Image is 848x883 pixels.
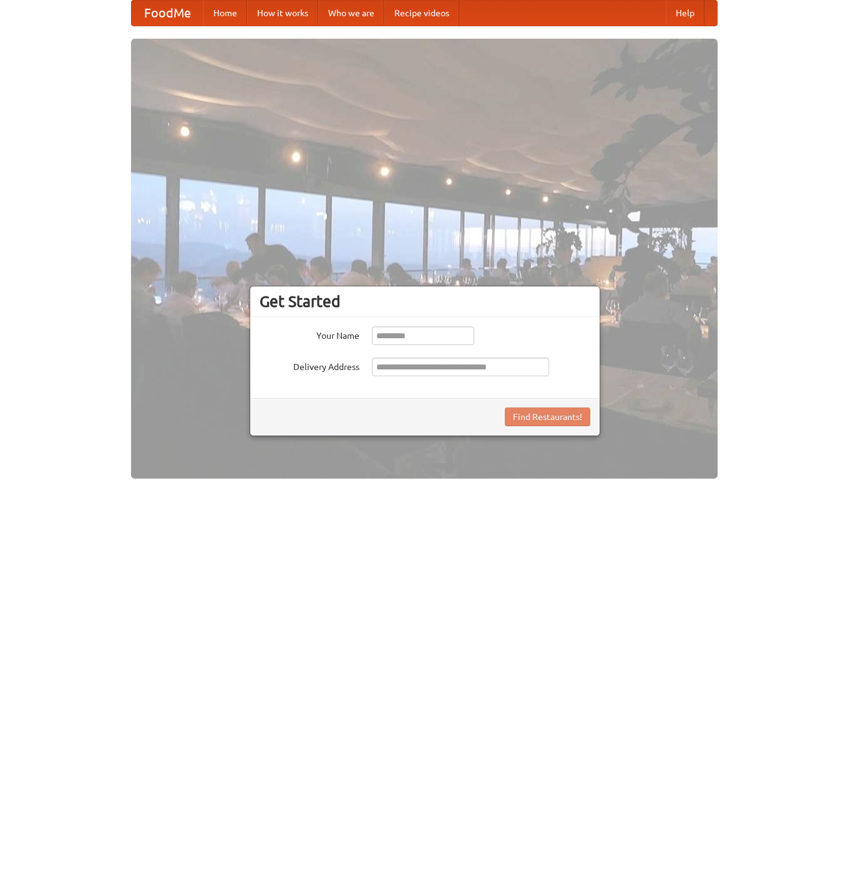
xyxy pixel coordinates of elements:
[260,326,359,342] label: Your Name
[666,1,704,26] a: Help
[247,1,318,26] a: How it works
[260,292,590,311] h3: Get Started
[203,1,247,26] a: Home
[132,1,203,26] a: FoodMe
[505,407,590,426] button: Find Restaurants!
[260,358,359,373] label: Delivery Address
[384,1,459,26] a: Recipe videos
[318,1,384,26] a: Who we are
